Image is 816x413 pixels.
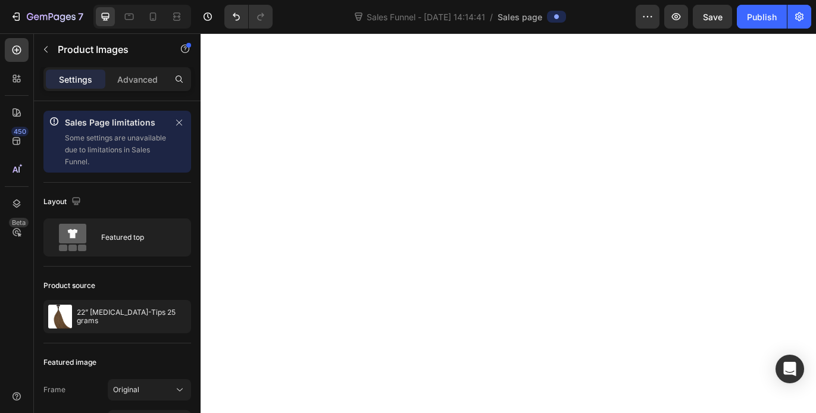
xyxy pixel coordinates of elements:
[490,11,493,23] span: /
[224,5,273,29] div: Undo/Redo
[113,384,139,395] span: Original
[737,5,787,29] button: Publish
[201,33,816,413] iframe: Design area
[43,280,95,291] div: Product source
[5,5,89,29] button: 7
[59,73,92,86] p: Settings
[117,73,158,86] p: Advanced
[747,11,777,23] div: Publish
[101,224,174,251] div: Featured top
[43,384,65,395] label: Frame
[776,355,804,383] div: Open Intercom Messenger
[65,115,167,130] p: Sales Page limitations
[43,194,83,210] div: Layout
[58,42,159,57] p: Product Images
[703,12,723,22] span: Save
[108,379,191,401] button: Original
[65,132,167,168] p: Some settings are unavailable due to limitations in Sales Funnel.
[693,5,732,29] button: Save
[43,357,96,368] div: Featured image
[11,127,29,136] div: 450
[77,308,186,325] p: 22” [MEDICAL_DATA]-Tips 25 grams
[9,218,29,227] div: Beta
[78,10,83,24] p: 7
[498,11,542,23] span: Sales page
[48,305,72,328] img: product feature img
[364,11,487,23] span: Sales Funnel - [DATE] 14:14:41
